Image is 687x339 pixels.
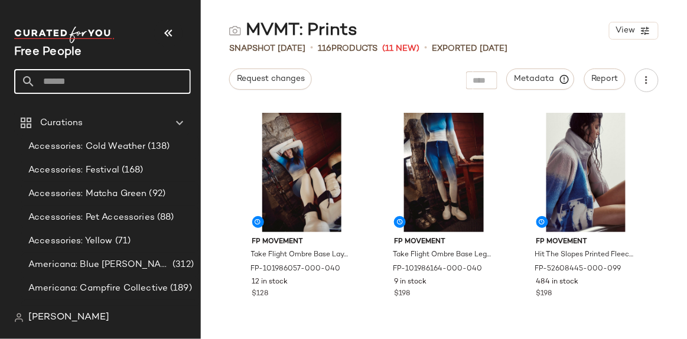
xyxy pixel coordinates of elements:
[119,164,144,177] span: (168)
[28,234,113,248] span: Accessories: Yellow
[229,19,357,43] div: MVMT: Prints
[252,277,288,288] span: 12 in stock
[507,69,575,90] button: Metadata
[394,237,494,247] span: FP Movement
[385,113,503,232] img: 101986164_040_a
[28,282,168,295] span: Americana: Campfire Collective
[609,22,659,40] button: View
[14,313,24,322] img: svg%3e
[113,234,131,248] span: (71)
[28,258,170,272] span: Americana: Blue [PERSON_NAME] Baby
[168,282,192,295] span: (189)
[229,25,241,37] img: svg%3e
[536,277,579,288] span: 484 in stock
[229,43,305,55] span: Snapshot [DATE]
[251,250,351,260] span: Take Flight Ombre Base Layer Top by FP Movement at Free People in Blue, Size: M/L
[584,69,626,90] button: Report
[146,140,170,154] span: (138)
[536,237,636,247] span: FP Movement
[252,289,269,299] span: $128
[591,74,618,84] span: Report
[527,113,646,232] img: 52608445_099_0
[28,211,155,224] span: Accessories: Pet Accessories
[393,250,493,260] span: Take Flight Ombre Base Leggings by FP Movement at Free People in Blue, Size: XS/S
[147,187,166,201] span: (92)
[432,43,507,55] p: Exported [DATE]
[40,116,83,130] span: Curations
[155,211,174,224] span: (88)
[170,258,194,272] span: (312)
[252,237,352,247] span: FP Movement
[28,187,147,201] span: Accessories: Matcha Green
[393,264,482,275] span: FP-101986164-000-040
[14,46,82,58] span: Current Company Name
[318,44,331,53] span: 116
[28,140,146,154] span: Accessories: Cold Weather
[424,41,427,56] span: •
[394,277,426,288] span: 9 in stock
[14,27,115,43] img: cfy_white_logo.C9jOOHJF.svg
[535,264,621,275] span: FP-52608445-000-099
[28,311,109,325] span: [PERSON_NAME]
[394,289,410,299] span: $198
[310,41,313,56] span: •
[171,305,194,319] span: (276)
[616,26,636,35] span: View
[535,250,635,260] span: Hit The Slopes Printed Fleece Jacket by FP Movement at Free People in Blue, Size: XL
[229,69,312,90] button: Request changes
[236,74,305,84] span: Request changes
[28,305,171,319] span: Americana: Country Line Festival
[536,289,552,299] span: $198
[382,43,419,55] span: (11 New)
[251,264,341,275] span: FP-101986057-000-040
[28,164,119,177] span: Accessories: Festival
[318,43,377,55] div: Products
[243,113,362,232] img: 101986057_040_a
[514,74,568,84] span: Metadata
